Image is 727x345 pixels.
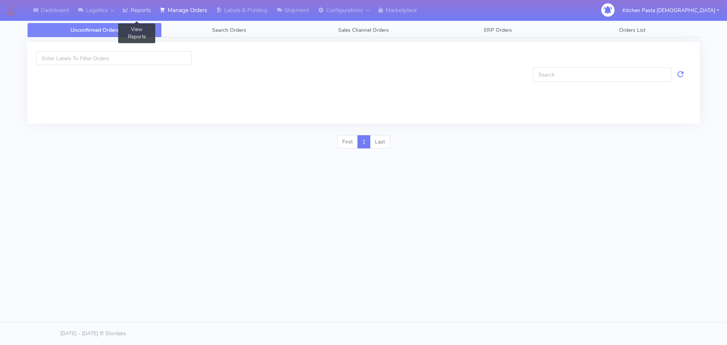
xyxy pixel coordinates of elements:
input: Enter Labels To Filter Orders [36,51,192,65]
button: Kitchen Pasta [DEMOGRAPHIC_DATA] [617,3,725,18]
span: Search Orders [212,27,246,34]
span: ERP Orders [484,27,512,34]
ul: Tabs [27,23,700,37]
input: Search [533,67,671,81]
span: Sales Channel Orders [338,27,389,34]
span: Unconfirmed Orders [70,27,119,34]
span: Orders List [619,27,646,34]
a: 1 [357,135,370,149]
